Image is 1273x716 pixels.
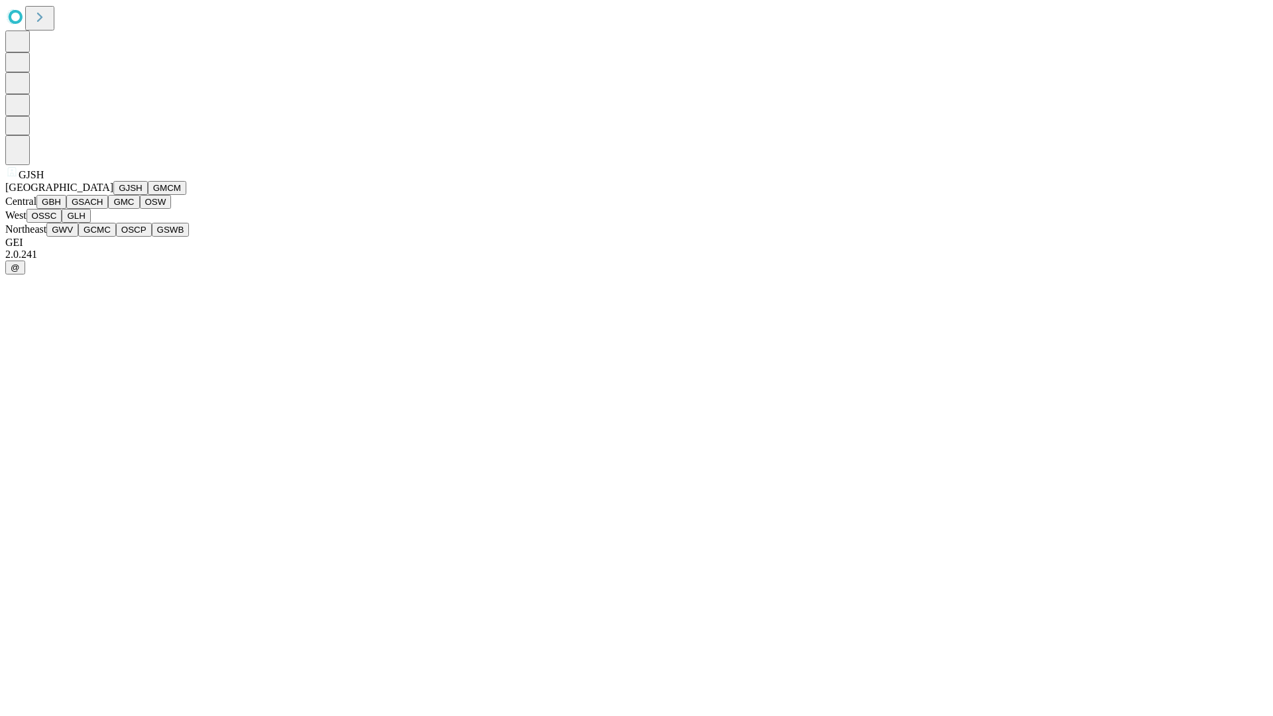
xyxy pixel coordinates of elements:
span: Northeast [5,223,46,235]
button: OSCP [116,223,152,237]
button: GWV [46,223,78,237]
button: OSW [140,195,172,209]
button: GMCM [148,181,186,195]
button: GMC [108,195,139,209]
button: GLH [62,209,90,223]
button: GJSH [113,181,148,195]
button: GBH [36,195,66,209]
button: GSWB [152,223,190,237]
span: [GEOGRAPHIC_DATA] [5,182,113,193]
span: West [5,209,27,221]
div: 2.0.241 [5,249,1268,261]
button: @ [5,261,25,274]
button: OSSC [27,209,62,223]
span: GJSH [19,169,44,180]
span: Central [5,196,36,207]
span: @ [11,263,20,272]
div: GEI [5,237,1268,249]
button: GSACH [66,195,108,209]
button: GCMC [78,223,116,237]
